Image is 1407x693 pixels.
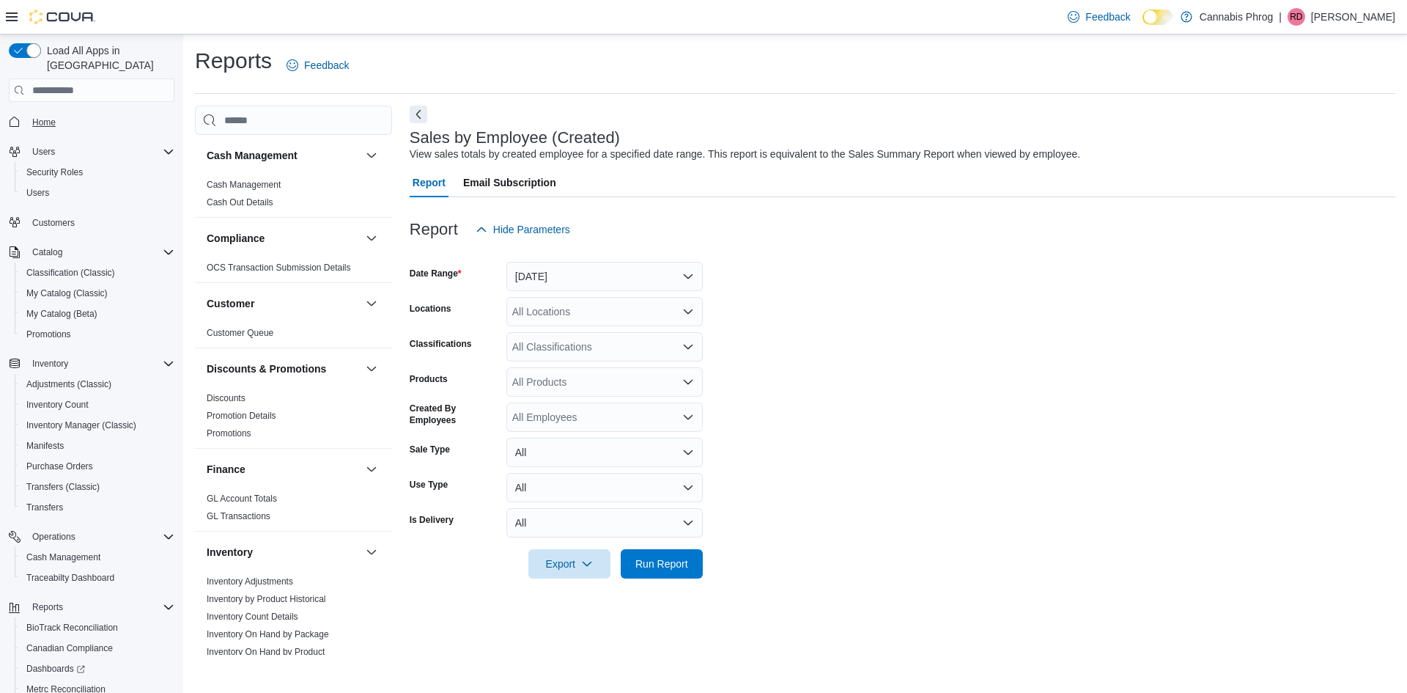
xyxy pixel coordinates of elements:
[21,264,174,282] span: Classification (Classic)
[207,545,360,560] button: Inventory
[207,362,326,376] h3: Discounts & Promotions
[682,411,694,423] button: Open list of options
[410,444,450,455] label: Sale Type
[195,259,392,282] div: Compliance
[1062,2,1136,32] a: Feedback
[21,499,69,516] a: Transfers
[21,458,174,475] span: Purchase Orders
[26,112,174,131] span: Home
[21,184,174,202] span: Users
[3,111,180,132] button: Home
[537,549,602,579] span: Export
[470,215,576,244] button: Hide Parameters
[410,106,427,123] button: Next
[21,639,174,657] span: Canadian Compliance
[413,168,446,197] span: Report
[26,143,174,161] span: Users
[363,360,380,378] button: Discounts & Promotions
[21,569,174,587] span: Traceabilty Dashboard
[3,242,180,263] button: Catalog
[26,399,89,411] span: Inventory Count
[621,549,703,579] button: Run Report
[26,663,85,675] span: Dashboards
[207,576,293,587] a: Inventory Adjustments
[528,549,610,579] button: Export
[15,497,180,518] button: Transfers
[1200,8,1273,26] p: Cannabis Phrog
[21,619,124,637] a: BioTrack Reconciliation
[26,308,97,320] span: My Catalog (Beta)
[410,338,472,350] label: Classifications
[410,129,620,147] h3: Sales by Employee (Created)
[26,461,93,472] span: Purchase Orders
[21,549,174,566] span: Cash Management
[15,617,180,638] button: BioTrack Reconciliation
[463,168,556,197] span: Email Subscription
[363,230,380,247] button: Compliance
[207,262,351,274] span: OCS Transaction Submission Details
[26,243,68,261] button: Catalog
[207,296,254,311] h3: Customer
[21,285,174,302] span: My Catalog (Classic)
[26,528,174,546] span: Operations
[207,148,360,163] button: Cash Management
[363,147,380,164] button: Cash Management
[15,568,180,588] button: Traceabilty Dashboard
[21,417,142,434] a: Inventory Manager (Classic)
[207,612,298,622] a: Inventory Count Details
[195,389,392,448] div: Discounts & Promotions
[15,547,180,568] button: Cash Management
[207,328,273,338] a: Customer Queue
[207,411,276,421] a: Promotion Details
[21,478,106,496] a: Transfers (Classic)
[21,184,55,202] a: Users
[26,378,111,390] span: Adjustments (Classic)
[21,164,89,181] a: Security Roles
[32,358,68,370] span: Inventory
[21,305,103,323] a: My Catalog (Beta)
[506,438,703,467] button: All
[26,166,83,178] span: Security Roles
[207,628,329,640] span: Inventory On Hand by Package
[207,576,293,587] span: Inventory Adjustments
[207,629,329,639] a: Inventory On Hand by Package
[15,162,180,183] button: Security Roles
[21,396,174,414] span: Inventory Count
[15,263,180,283] button: Classification (Classic)
[207,494,277,504] a: GL Account Totals
[682,341,694,353] button: Open list of options
[506,508,703,538] button: All
[635,557,688,571] span: Run Report
[207,511,270,521] a: GL Transactions
[32,146,55,158] span: Users
[3,212,180,233] button: Customers
[21,639,119,657] a: Canadian Compliance
[3,597,180,617] button: Reports
[207,647,325,657] a: Inventory On Hand by Product
[21,569,120,587] a: Traceabilty Dashboard
[32,531,75,543] span: Operations
[207,362,360,376] button: Discounts & Promotions
[21,458,99,475] a: Purchase Orders
[506,262,703,291] button: [DATE]
[15,415,180,436] button: Inventory Manager (Classic)
[15,304,180,324] button: My Catalog (Beta)
[26,481,100,493] span: Transfers (Classic)
[363,295,380,312] button: Customer
[26,213,174,232] span: Customers
[26,187,49,199] span: Users
[195,490,392,531] div: Finance
[1311,8,1395,26] p: [PERSON_NAME]
[1290,8,1302,26] span: RD
[1279,8,1282,26] p: |
[207,428,251,439] a: Promotions
[1142,10,1173,25] input: Dark Mode
[207,510,270,522] span: GL Transactions
[26,355,174,373] span: Inventory
[26,287,108,299] span: My Catalog (Classic)
[207,462,360,477] button: Finance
